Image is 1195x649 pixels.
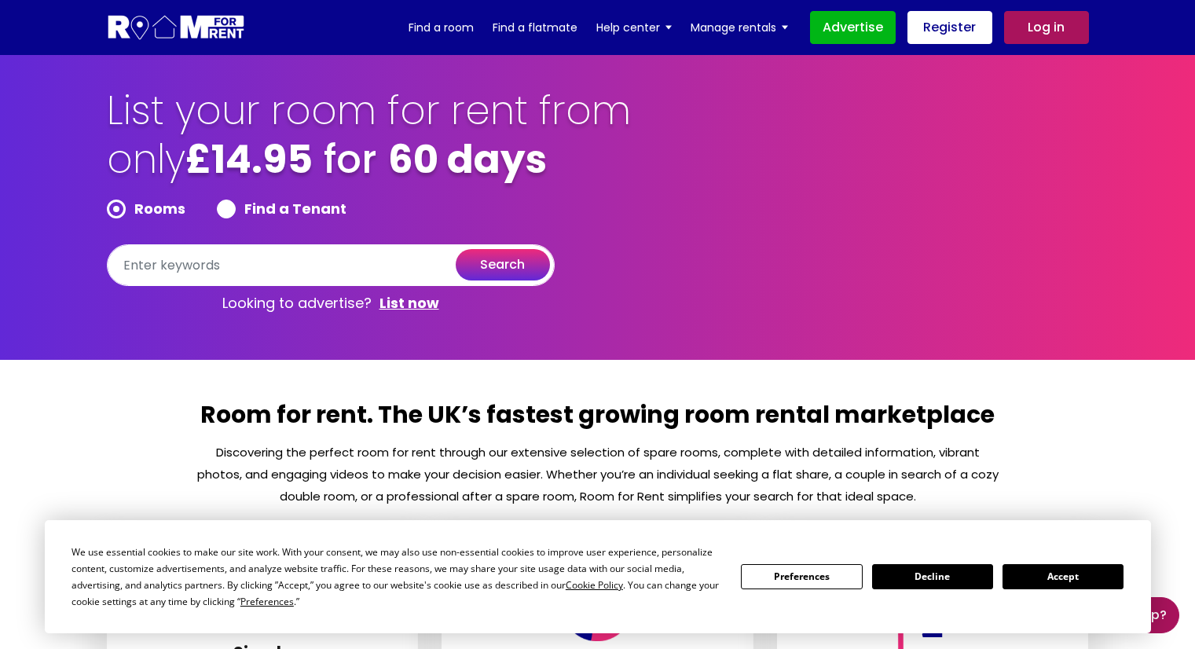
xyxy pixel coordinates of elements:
[493,16,577,39] a: Find a flatmate
[45,520,1151,633] div: Cookie Consent Prompt
[185,131,313,187] b: £14.95
[240,595,294,608] span: Preferences
[379,294,439,313] a: List now
[388,131,547,187] b: 60 days
[107,200,185,218] label: Rooms
[691,16,788,39] a: Manage rentals
[107,13,246,42] img: Logo for Room for Rent, featuring a welcoming design with a house icon and modern typography
[566,578,623,592] span: Cookie Policy
[196,399,1000,442] h2: Room for rent. The UK’s fastest growing room rental marketplace
[810,11,896,44] a: Advertise
[217,200,346,218] label: Find a Tenant
[741,564,862,588] button: Preferences
[409,16,474,39] a: Find a room
[324,131,377,187] span: for
[107,286,555,321] p: Looking to advertise?
[196,442,1000,508] p: Discovering the perfect room for rent through our extensive selection of spare rooms, complete wi...
[596,16,672,39] a: Help center
[456,249,550,280] button: search
[1004,11,1089,44] a: Log in
[872,564,993,588] button: Decline
[71,544,722,610] div: We use essential cookies to make our site work. With your consent, we may also use non-essential ...
[907,11,992,44] a: Register
[107,86,633,200] h1: List your room for rent from only
[1003,564,1124,588] button: Accept
[107,244,555,286] input: Enter keywords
